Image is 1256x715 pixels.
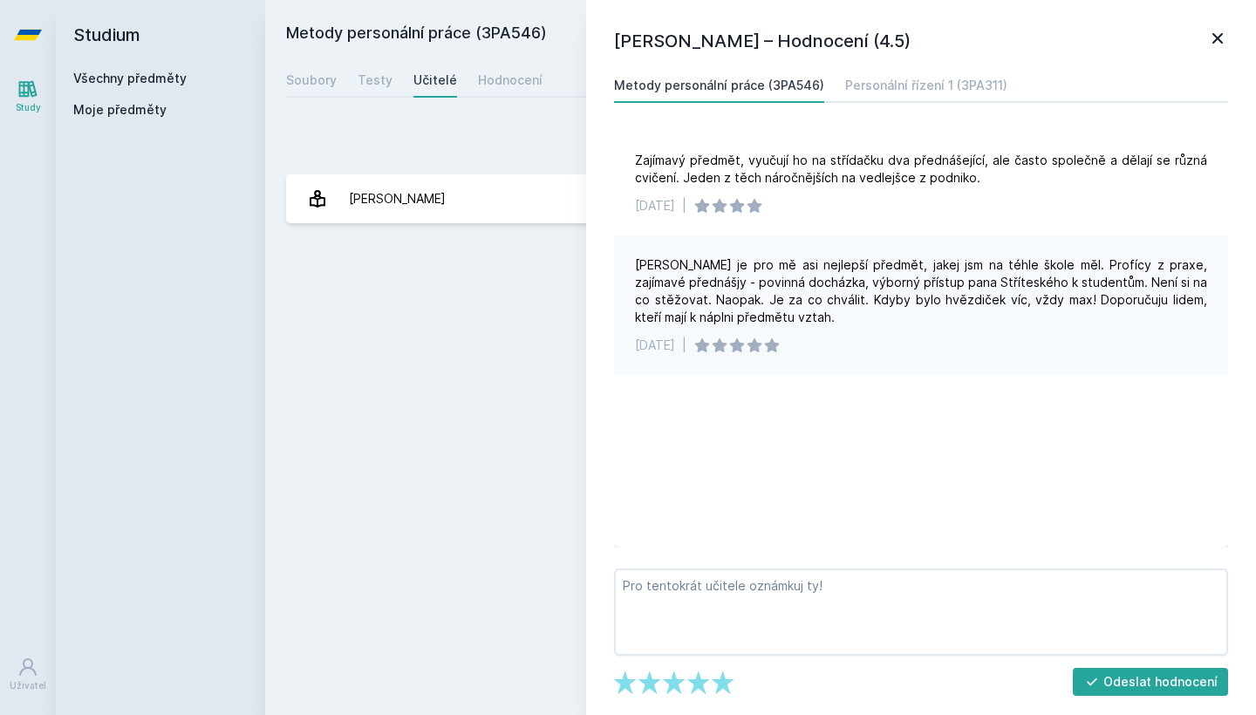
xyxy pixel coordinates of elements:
[635,152,1207,187] div: Zajímavý předmět, vyučují ho na střídačku dva přednášející, ale často společně a dělají se různá ...
[413,71,457,89] div: Učitelé
[3,70,52,123] a: Study
[73,71,187,85] a: Všechny předměty
[73,101,167,119] span: Moje předměty
[635,197,675,214] div: [DATE]
[478,63,543,98] a: Hodnocení
[16,101,41,114] div: Study
[3,648,52,701] a: Uživatel
[349,181,446,216] div: [PERSON_NAME]
[286,71,337,89] div: Soubory
[286,21,1040,49] h2: Metody personální práce (3PA546)
[682,197,686,214] div: |
[478,71,543,89] div: Hodnocení
[413,63,457,98] a: Učitelé
[286,174,1235,223] a: [PERSON_NAME] 2 hodnocení 4.5
[10,679,46,692] div: Uživatel
[358,63,392,98] a: Testy
[286,63,337,98] a: Soubory
[358,71,392,89] div: Testy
